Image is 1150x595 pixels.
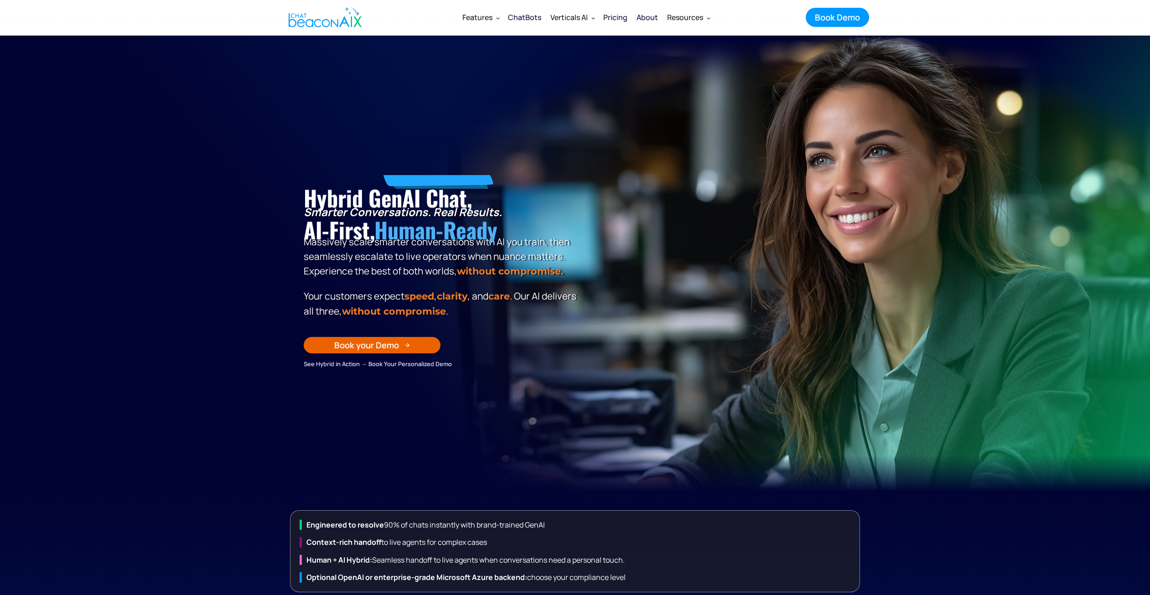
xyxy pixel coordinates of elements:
a: ChatBots [503,5,546,29]
div: Features [458,6,503,28]
span: clarity [437,290,467,302]
div: Seamless handoff to live agents when conversations need a personal touch. [300,555,855,565]
div: 90% of chats instantly with brand-trained GenAI [300,520,855,530]
span: Human-Ready [374,214,497,246]
p: Your customers expect , , and . Our Al delivers all three, . [304,289,580,319]
div: Verticals AI [546,6,599,28]
div: Book your Demo [334,339,399,351]
div: ChatBots [508,11,541,24]
div: Features [462,11,492,24]
div: Verticals AI [550,11,588,24]
div: Pricing [603,11,627,24]
div: Resources [667,11,703,24]
strong: speed [404,290,434,302]
img: Arrow [404,342,410,348]
div: Book Demo [815,11,860,23]
a: home [281,1,367,33]
a: Book your Demo [304,337,440,353]
div: About [637,11,658,24]
h1: Hybrid GenAI Chat, AI-First, [304,182,580,246]
strong: Context-rich handoff [306,537,381,547]
div: choose your compliance level [300,572,855,582]
strong: Optional OpenAI or enterprise-grade Microsoft Azure backend: [306,572,527,582]
span: care [488,290,510,302]
img: Dropdown [591,16,595,20]
div: to live agents for complex cases [300,537,855,547]
div: See Hybrid in Action → Book Your Personalized Demo [304,359,580,369]
strong: Engineered to resolve [306,520,384,530]
img: Dropdown [496,16,500,20]
a: About [632,5,663,29]
a: Book Demo [806,8,869,27]
span: without compromise [342,305,446,317]
strong: without compromise. [457,265,563,277]
div: Resources [663,6,714,28]
img: Dropdown [707,16,710,20]
a: Pricing [599,5,632,29]
strong: Human + Al Hybrid: [306,555,372,565]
